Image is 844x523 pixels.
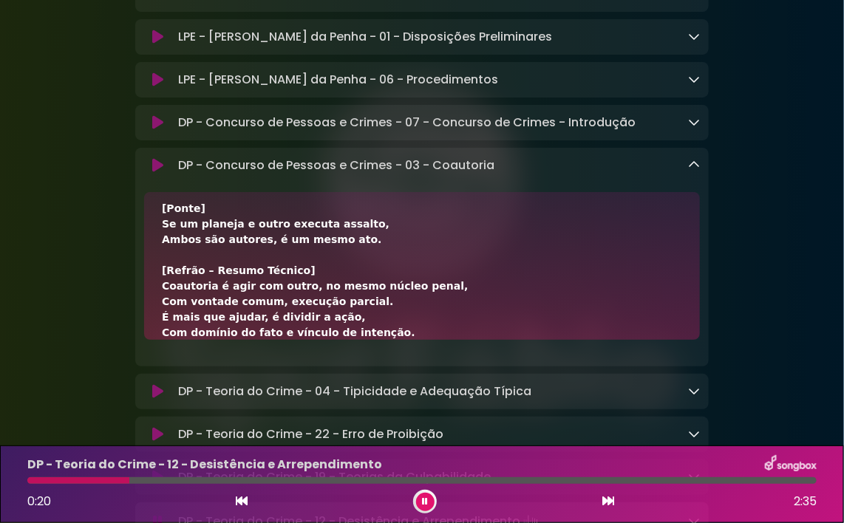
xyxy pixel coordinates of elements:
[178,425,443,443] p: DP - Teoria do Crime - 22 - Erro de Proibição
[178,114,636,131] p: DP - Concurso de Pessoas e Crimes - 07 - Concurso de Crimes - Introdução
[178,71,498,89] p: LPE - [PERSON_NAME] da Penha - 06 - Procedimentos
[178,383,531,400] p: DP - Teoria do Crime - 04 - Tipicidade e Adequação Típica
[27,493,51,510] span: 0:20
[765,455,817,474] img: songbox-logo-white.png
[178,157,494,174] p: DP - Concurso de Pessoas e Crimes - 03 - Coautoria
[794,493,817,510] span: 2:35
[178,28,552,46] p: LPE - [PERSON_NAME] da Penha - 01 - Disposições Preliminares
[27,456,382,474] p: DP - Teoria do Crime - 12 - Desistência e Arrependimento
